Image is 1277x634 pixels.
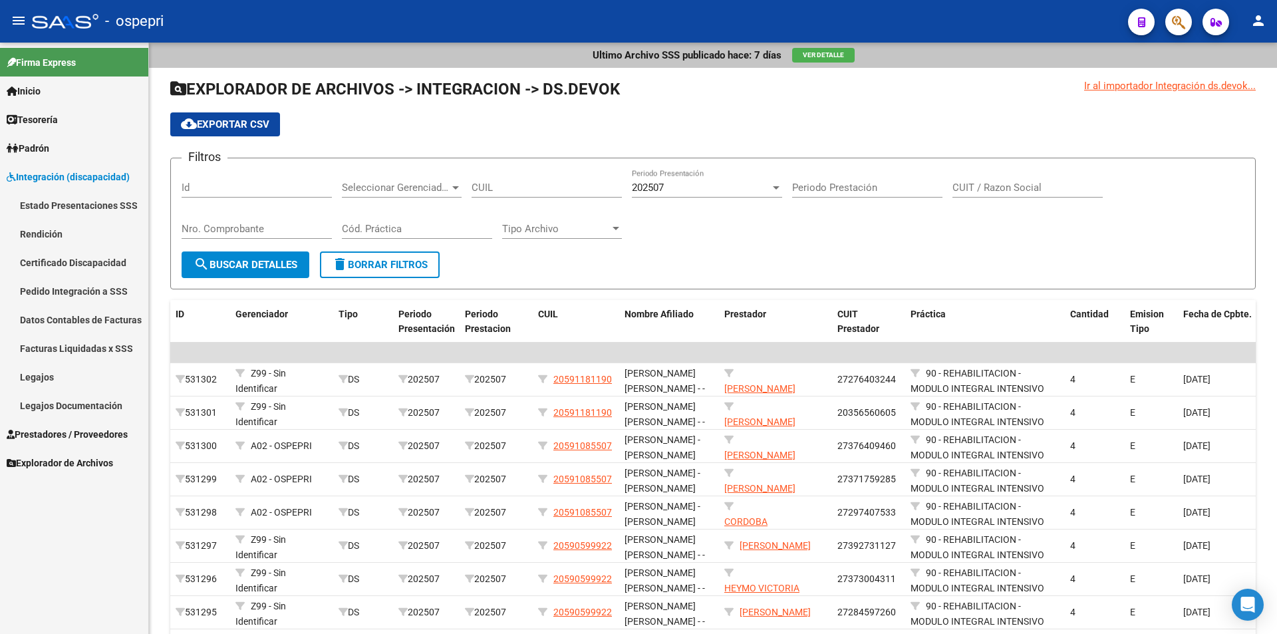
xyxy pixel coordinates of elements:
[7,112,58,127] span: Tesorería
[7,456,113,470] span: Explorador de Archivos
[1250,13,1266,29] mat-icon: person
[235,567,286,593] span: Z99 - Sin Identificar
[398,438,454,454] div: 202507
[553,607,612,617] span: 20590599922
[625,601,705,627] span: [PERSON_NAME] [PERSON_NAME] - -
[905,300,1065,344] datatable-header-cell: Práctica
[1130,440,1135,451] span: E
[1232,589,1264,621] div: Open Intercom Messenger
[1070,374,1075,385] span: 4
[465,571,527,587] div: 202507
[1183,607,1210,617] span: [DATE]
[1070,573,1075,584] span: 4
[625,434,700,460] span: [PERSON_NAME] - [PERSON_NAME]
[625,501,700,527] span: [PERSON_NAME] - [PERSON_NAME]
[170,112,280,136] button: Exportar CSV
[553,573,612,584] span: 20590599922
[398,571,454,587] div: 202507
[398,538,454,554] div: 202507
[194,259,297,271] span: Buscar Detalles
[320,251,440,278] button: Borrar Filtros
[837,407,896,418] span: 20356560605
[625,368,705,394] span: [PERSON_NAME] [PERSON_NAME] - -
[251,440,312,451] span: A02 - OSPEPRI
[235,309,288,319] span: Gerenciador
[176,505,225,520] div: 531298
[911,468,1044,509] span: 90 - REHABILITACION - MODULO INTEGRAL INTENSIVO (SEMANAL)
[181,116,197,132] mat-icon: cloud_download
[837,474,896,484] span: 27371759285
[1070,540,1075,551] span: 4
[1070,474,1075,484] span: 4
[1070,309,1109,319] span: Cantidad
[251,507,312,518] span: A02 - OSPEPRI
[1183,540,1210,551] span: [DATE]
[625,534,705,560] span: [PERSON_NAME] [PERSON_NAME] - -
[7,141,49,156] span: Padrón
[740,540,811,551] span: [PERSON_NAME]
[911,401,1044,442] span: 90 - REHABILITACION - MODULO INTEGRAL INTENSIVO (SEMANAL)
[1130,309,1164,335] span: Emision Tipo
[465,438,527,454] div: 202507
[251,474,312,484] span: A02 - OSPEPRI
[230,300,333,344] datatable-header-cell: Gerenciador
[1183,507,1210,518] span: [DATE]
[832,300,905,344] datatable-header-cell: CUIT Prestador
[339,472,388,487] div: DS
[393,300,460,344] datatable-header-cell: Periodo Presentación
[176,538,225,554] div: 531297
[719,300,832,344] datatable-header-cell: Prestador
[7,84,41,98] span: Inicio
[1183,573,1210,584] span: [DATE]
[398,309,455,335] span: Periodo Presentación
[7,427,128,442] span: Prestadores / Proveedores
[465,372,527,387] div: 202507
[553,440,612,451] span: 20591085507
[1183,309,1252,319] span: Fecha de Cpbte.
[339,538,388,554] div: DS
[339,438,388,454] div: DS
[724,450,795,476] span: [PERSON_NAME] [PERSON_NAME]
[105,7,164,36] span: - ospepri
[1130,407,1135,418] span: E
[911,567,1044,609] span: 90 - REHABILITACION - MODULO INTEGRAL INTENSIVO (SEMANAL)
[235,534,286,560] span: Z99 - Sin Identificar
[176,605,225,620] div: 531295
[465,505,527,520] div: 202507
[553,407,612,418] span: 20591181190
[176,438,225,454] div: 531300
[176,372,225,387] div: 531302
[1084,79,1256,93] div: Ir al importador Integración ds.devok...
[724,416,795,442] span: [PERSON_NAME] [PERSON_NAME]
[837,540,896,551] span: 27392731127
[460,300,533,344] datatable-header-cell: Periodo Prestacion
[911,434,1044,476] span: 90 - REHABILITACION - MODULO INTEGRAL INTENSIVO (SEMANAL)
[332,259,428,271] span: Borrar Filtros
[538,309,558,319] span: CUIL
[837,507,896,518] span: 27297407533
[837,309,879,335] span: CUIT Prestador
[398,505,454,520] div: 202507
[1183,440,1210,451] span: [DATE]
[553,540,612,551] span: 20590599922
[1178,300,1271,344] datatable-header-cell: Fecha de Cpbte.
[724,309,766,319] span: Prestador
[465,538,527,554] div: 202507
[803,51,844,59] span: Ver Detalle
[502,223,610,235] span: Tipo Archivo
[465,605,527,620] div: 202507
[1183,474,1210,484] span: [DATE]
[398,405,454,420] div: 202507
[339,571,388,587] div: DS
[181,118,269,130] span: Exportar CSV
[332,256,348,272] mat-icon: delete
[837,573,896,584] span: 27373004311
[1130,474,1135,484] span: E
[182,251,309,278] button: Buscar Detalles
[339,309,358,319] span: Tipo
[170,80,620,98] span: EXPLORADOR DE ARCHIVOS -> INTEGRACION -> DS.DEVOK
[7,170,130,184] span: Integración (discapacidad)
[1070,607,1075,617] span: 4
[235,601,286,627] span: Z99 - Sin Identificar
[1070,440,1075,451] span: 4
